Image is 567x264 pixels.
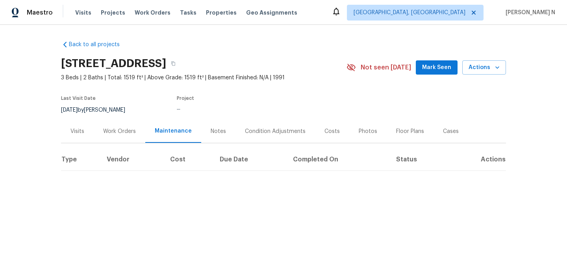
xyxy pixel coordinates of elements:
[422,63,451,73] span: Mark Seen
[206,9,237,17] span: Properties
[213,148,287,170] th: Due Date
[155,127,192,135] div: Maintenance
[361,64,411,71] span: Not seen [DATE]
[354,9,465,17] span: [GEOGRAPHIC_DATA], [GEOGRAPHIC_DATA]
[70,127,84,135] div: Visits
[135,9,170,17] span: Work Orders
[61,96,96,101] span: Last Visit Date
[416,60,458,75] button: Mark Seen
[443,127,459,135] div: Cases
[100,148,164,170] th: Vendor
[101,9,125,17] span: Projects
[61,41,137,49] a: Back to all projects
[61,60,166,67] h2: [STREET_ADDRESS]
[166,56,180,71] button: Copy Address
[287,148,390,170] th: Completed On
[246,9,297,17] span: Geo Assignments
[450,148,506,170] th: Actions
[61,105,135,115] div: by [PERSON_NAME]
[245,127,306,135] div: Condition Adjustments
[180,10,196,15] span: Tasks
[396,127,424,135] div: Floor Plans
[75,9,91,17] span: Visits
[61,74,346,82] span: 3 Beds | 2 Baths | Total: 1519 ft² | Above Grade: 1519 ft² | Basement Finished: N/A | 1991
[324,127,340,135] div: Costs
[469,63,500,73] span: Actions
[359,127,377,135] div: Photos
[27,9,53,17] span: Maestro
[103,127,136,135] div: Work Orders
[61,148,100,170] th: Type
[390,148,450,170] th: Status
[177,96,194,101] span: Project
[177,105,328,111] div: ...
[502,9,555,17] span: [PERSON_NAME] N
[462,60,506,75] button: Actions
[61,107,78,113] span: [DATE]
[211,127,226,135] div: Notes
[164,148,214,170] th: Cost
